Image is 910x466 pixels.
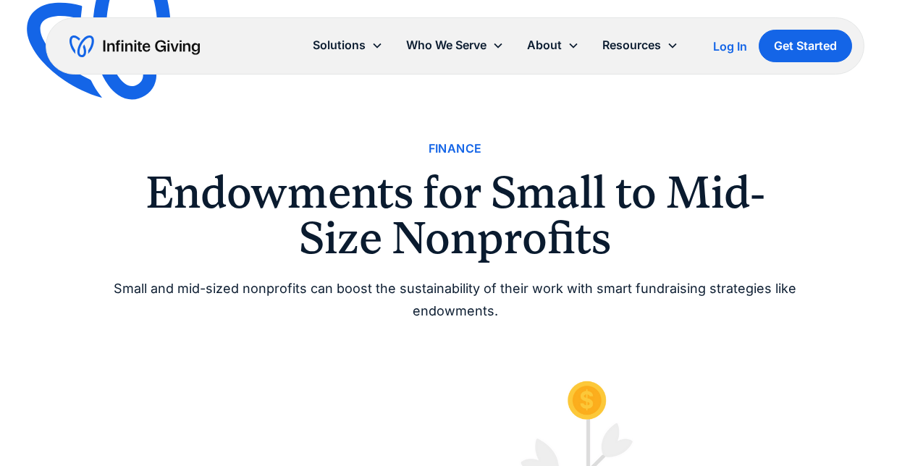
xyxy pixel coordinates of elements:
div: Resources [591,30,690,61]
div: Log In [713,41,747,52]
div: Solutions [301,30,395,61]
h1: Endowments for Small to Mid-Size Nonprofits [108,170,803,260]
a: Log In [713,38,747,55]
a: Finance [429,139,482,158]
div: Solutions [313,35,366,55]
div: Who We Serve [406,35,486,55]
div: Resources [602,35,661,55]
div: Small and mid-sized nonprofits can boost the sustainability of their work with smart fundraising ... [108,278,803,322]
a: home [69,35,200,58]
div: About [515,30,591,61]
div: Who We Serve [395,30,515,61]
div: About [527,35,562,55]
a: Get Started [759,30,852,62]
